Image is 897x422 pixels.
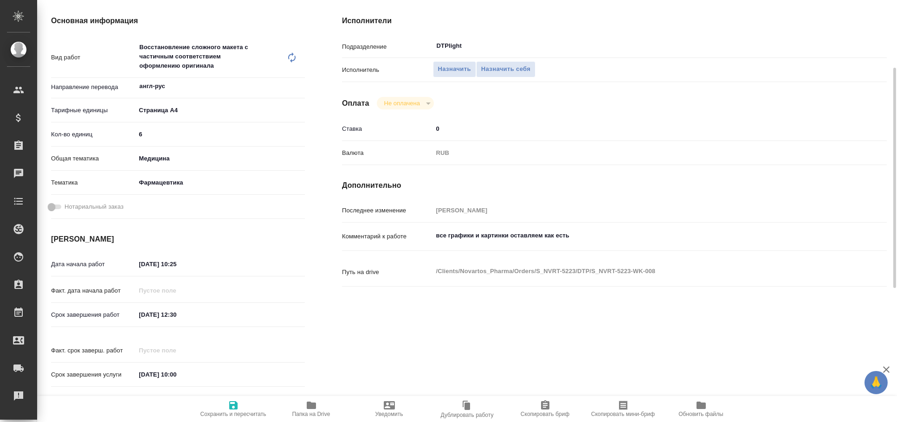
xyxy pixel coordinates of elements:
[438,64,471,75] span: Назначить
[350,396,428,422] button: Уведомить
[51,178,136,187] p: Тематика
[65,202,123,211] span: Нотариальный заказ
[342,232,433,241] p: Комментарий к работе
[506,396,584,422] button: Скопировать бриф
[433,263,842,279] textarea: /Clients/Novartos_Pharma/Orders/S_NVRT-5223/DTP/S_NVRT-5223-WK-008
[476,61,536,77] button: Назначить себя
[678,411,723,417] span: Обновить файлы
[521,411,569,417] span: Скопировать бриф
[136,284,217,297] input: Пустое поле
[865,371,888,394] button: 🙏
[272,396,350,422] button: Папка на Drive
[433,122,842,135] input: ✎ Введи что-нибудь
[136,128,305,141] input: ✎ Введи что-нибудь
[292,411,330,417] span: Папка на Drive
[342,206,433,215] p: Последнее изменение
[51,370,136,379] p: Срок завершения услуги
[342,98,369,109] h4: Оплата
[300,85,302,87] button: Open
[662,396,740,422] button: Обновить файлы
[51,83,136,92] p: Направление перевода
[342,180,887,191] h4: Дополнительно
[51,346,136,355] p: Факт. срок заверш. работ
[194,396,272,422] button: Сохранить и пересчитать
[342,268,433,277] p: Путь на drive
[375,411,403,417] span: Уведомить
[136,344,217,357] input: Пустое поле
[377,97,434,109] div: Не оплачена
[433,204,842,217] input: Пустое поле
[51,286,136,295] p: Факт. дата начала работ
[342,148,433,158] p: Валюта
[51,53,136,62] p: Вид работ
[591,411,655,417] span: Скопировать мини-бриф
[51,154,136,163] p: Общая тематика
[428,396,506,422] button: Дублировать работу
[51,260,136,269] p: Дата начала работ
[51,130,136,139] p: Кол-во единиц
[836,45,838,47] button: Open
[200,411,266,417] span: Сохранить и пересчитать
[441,412,494,418] span: Дублировать работу
[51,310,136,320] p: Срок завершения работ
[433,145,842,161] div: RUB
[342,124,433,134] p: Ставка
[433,61,476,77] button: Назначить
[51,106,136,115] p: Тарифные единицы
[342,15,887,26] h4: Исполнители
[342,65,433,75] p: Исполнитель
[51,15,305,26] h4: Основная информация
[342,42,433,51] p: Подразделение
[381,99,423,107] button: Не оплачена
[481,64,530,75] span: Назначить себя
[136,257,217,271] input: ✎ Введи что-нибудь
[868,373,884,392] span: 🙏
[136,308,217,321] input: ✎ Введи что-нибудь
[433,228,842,243] textarea: все графики и картинки оставляем как есть
[136,151,305,166] div: Медицина
[584,396,662,422] button: Скопировать мини-бриф
[136,102,305,118] div: Страница А4
[136,175,305,191] div: Фармацевтика
[136,368,217,381] input: ✎ Введи что-нибудь
[51,234,305,245] h4: [PERSON_NAME]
